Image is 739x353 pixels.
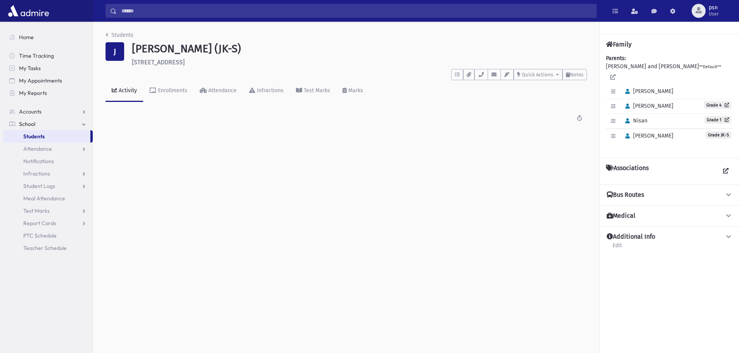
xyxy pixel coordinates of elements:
span: Student Logs [23,183,55,189]
a: Infractions [243,80,290,102]
img: AdmirePro [6,3,51,19]
span: [PERSON_NAME] [622,88,673,95]
a: Students [3,130,90,143]
button: Notes [562,69,587,80]
a: Student Logs [3,180,93,192]
div: Test Marks [302,87,330,94]
span: Notifications [23,158,54,165]
span: Time Tracking [19,52,54,59]
span: Accounts [19,108,42,115]
span: Nisan [622,117,647,124]
span: Infractions [23,170,50,177]
span: PTC Schedule [23,232,57,239]
span: Students [23,133,45,140]
a: Test Marks [3,205,93,217]
h1: [PERSON_NAME] (JK-S) [132,42,587,55]
a: Home [3,31,93,43]
span: Test Marks [23,207,50,214]
span: Report Cards [23,220,56,227]
h4: Medical [607,212,635,220]
span: Grade JK-S [706,131,731,139]
b: Parents: [606,55,626,62]
div: [PERSON_NAME] and [PERSON_NAME] [606,54,733,152]
button: Bus Routes [606,191,733,199]
div: Attendance [207,87,237,94]
a: PTC Schedule [3,229,93,242]
span: Quick Actions [522,72,553,77]
span: My Tasks [19,65,41,72]
span: psn [709,5,719,11]
a: Edit [612,241,622,255]
div: Infractions [255,87,284,94]
span: [PERSON_NAME] [622,133,673,139]
a: Meal Attendance [3,192,93,205]
button: Medical [606,212,733,220]
button: Additional Info [606,233,733,241]
a: Marks [336,80,369,102]
span: [PERSON_NAME] [622,103,673,109]
h6: [STREET_ADDRESS] [132,59,587,66]
a: School [3,118,93,130]
a: My Appointments [3,74,93,87]
span: User [709,11,719,17]
a: Attendance [3,143,93,155]
span: Teacher Schedule [23,245,67,251]
a: Report Cards [3,217,93,229]
div: J [106,42,124,61]
a: Grade 1 [704,116,731,124]
span: School [19,121,35,127]
a: Activity [106,80,143,102]
h4: Associations [606,164,649,178]
a: My Tasks [3,62,93,74]
a: Enrollments [143,80,194,102]
button: Quick Actions [514,69,562,80]
a: My Reports [3,87,93,99]
span: My Reports [19,90,47,96]
a: Students [106,32,133,38]
a: Accounts [3,105,93,118]
span: Attendance [23,145,52,152]
a: View all Associations [719,164,733,178]
a: Infractions [3,167,93,180]
div: Activity [117,87,137,94]
h4: Additional Info [607,233,655,241]
a: Teacher Schedule [3,242,93,254]
a: Grade 4 [704,101,731,109]
span: Meal Attendance [23,195,65,202]
span: My Appointments [19,77,62,84]
a: Attendance [194,80,243,102]
a: Notifications [3,155,93,167]
a: Time Tracking [3,50,93,62]
div: Enrollments [156,87,187,94]
div: Marks [347,87,363,94]
a: Test Marks [290,80,336,102]
h4: Bus Routes [607,191,644,199]
h4: Family [606,41,632,48]
input: Search [117,4,596,18]
span: Notes [570,72,583,77]
nav: breadcrumb [106,31,133,42]
span: Home [19,34,34,41]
